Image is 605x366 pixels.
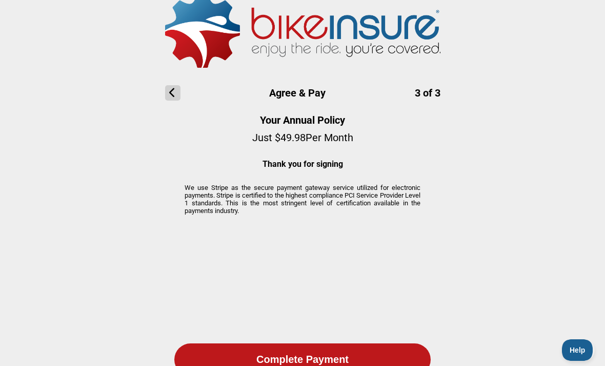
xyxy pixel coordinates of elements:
[165,85,440,101] h1: Agree & Pay
[562,339,595,361] iframe: Toggle Customer Support
[185,184,420,215] p: We use Stripe as the secure payment gateway service utilized for electronic payments. Stripe is c...
[252,159,353,169] p: Thank you for signing
[252,131,353,144] p: Just $ 49.98 Per Month
[252,114,353,126] h2: Your Annual Policy
[180,219,425,330] iframe: Secure payment input frame
[415,87,440,99] span: 3 of 3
